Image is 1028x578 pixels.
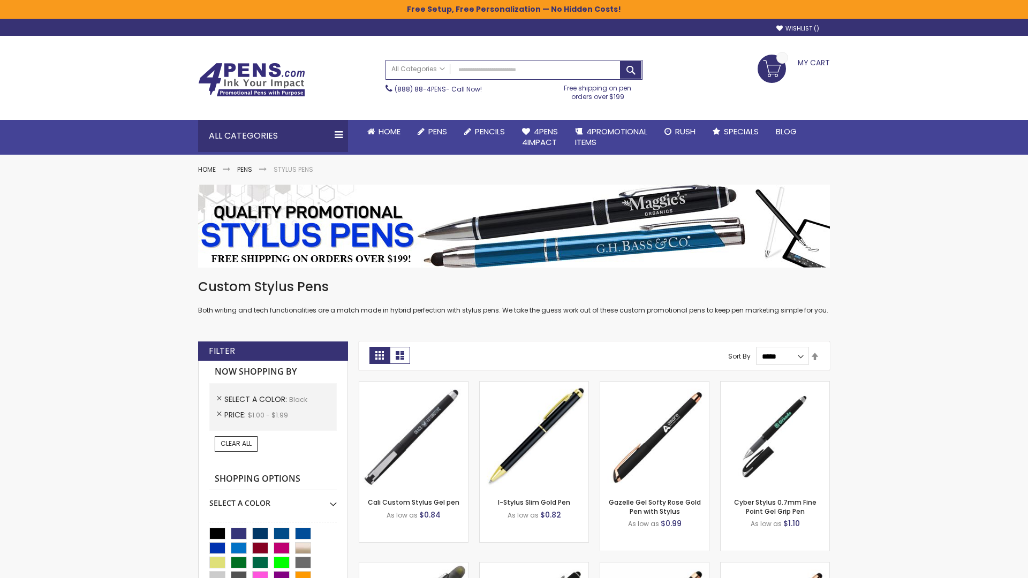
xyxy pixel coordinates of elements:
[776,126,797,137] span: Blog
[566,120,656,155] a: 4PROMOTIONALITEMS
[209,361,337,383] strong: Now Shopping by
[661,518,682,529] span: $0.99
[419,509,441,520] span: $0.84
[198,63,305,97] img: 4Pens Custom Pens and Promotional Products
[359,382,468,490] img: Cali Custom Stylus Gel pen-Black
[751,519,782,528] span: As low as
[248,410,288,420] span: $1.00 - $1.99
[724,126,759,137] span: Specials
[600,562,709,571] a: Islander Softy Rose Gold Gel Pen with Stylus-Black
[553,80,643,101] div: Free shipping on pen orders over $199
[289,395,307,404] span: Black
[721,562,829,571] a: Gazelle Gel Softy Rose Gold Pen with Stylus - ColorJet-Black
[369,347,390,364] strong: Grid
[656,120,704,143] a: Rush
[221,439,252,448] span: Clear All
[783,518,800,529] span: $1.10
[704,120,767,143] a: Specials
[513,120,566,155] a: 4Pens4impact
[522,126,558,148] span: 4Pens 4impact
[480,562,588,571] a: Custom Soft Touch® Metal Pens with Stylus-Black
[675,126,696,137] span: Rush
[198,165,216,174] a: Home
[215,436,258,451] a: Clear All
[508,511,539,520] span: As low as
[600,381,709,390] a: Gazelle Gel Softy Rose Gold Pen with Stylus-Black
[359,562,468,571] a: Souvenir® Jalan Highlighter Stylus Pen Combo-Black
[198,120,348,152] div: All Categories
[395,85,482,94] span: - Call Now!
[409,120,456,143] a: Pens
[379,126,400,137] span: Home
[721,381,829,390] a: Cyber Stylus 0.7mm Fine Point Gel Grip Pen-Black
[575,126,647,148] span: 4PROMOTIONAL ITEMS
[480,381,588,390] a: I-Stylus Slim Gold-Black
[776,25,819,33] a: Wishlist
[475,126,505,137] span: Pencils
[767,120,805,143] a: Blog
[209,490,337,508] div: Select A Color
[359,381,468,390] a: Cali Custom Stylus Gel pen-Black
[428,126,447,137] span: Pens
[540,509,561,520] span: $0.82
[198,185,830,268] img: Stylus Pens
[498,498,570,507] a: I-Stylus Slim Gold Pen
[224,409,248,420] span: Price
[600,382,709,490] img: Gazelle Gel Softy Rose Gold Pen with Stylus-Black
[395,85,446,94] a: (888) 88-4PENS
[721,382,829,490] img: Cyber Stylus 0.7mm Fine Point Gel Grip Pen-Black
[198,278,830,315] div: Both writing and tech functionalities are a match made in hybrid perfection with stylus pens. We ...
[628,519,659,528] span: As low as
[456,120,513,143] a: Pencils
[480,382,588,490] img: I-Stylus Slim Gold-Black
[734,498,817,515] a: Cyber Stylus 0.7mm Fine Point Gel Grip Pen
[387,511,418,520] span: As low as
[728,352,751,361] label: Sort By
[368,498,459,507] a: Cali Custom Stylus Gel pen
[224,394,289,405] span: Select A Color
[359,120,409,143] a: Home
[237,165,252,174] a: Pens
[209,345,235,357] strong: Filter
[609,498,701,515] a: Gazelle Gel Softy Rose Gold Pen with Stylus
[209,468,337,491] strong: Shopping Options
[198,278,830,295] h1: Custom Stylus Pens
[391,65,445,73] span: All Categories
[274,165,313,174] strong: Stylus Pens
[386,60,450,78] a: All Categories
